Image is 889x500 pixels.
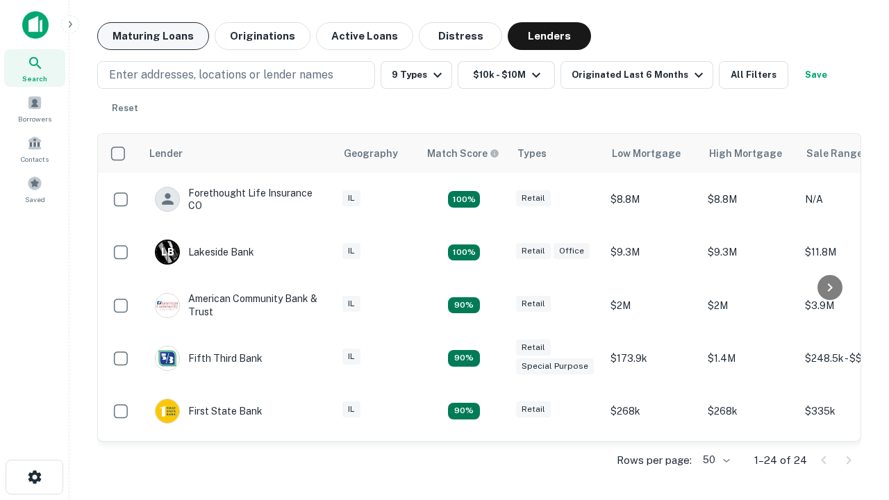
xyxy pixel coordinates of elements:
[612,145,681,162] div: Low Mortgage
[517,145,547,162] div: Types
[4,170,65,208] a: Saved
[427,146,497,161] h6: Match Score
[344,145,398,162] div: Geography
[560,61,713,89] button: Originated Last 6 Months
[419,22,502,50] button: Distress
[604,278,701,331] td: $2M
[516,243,551,259] div: Retail
[448,191,480,208] div: Matching Properties: 4, hasApolloMatch: undefined
[156,347,179,370] img: picture
[794,61,838,89] button: Save your search to get updates of matches that match your search criteria.
[572,67,707,83] div: Originated Last 6 Months
[709,145,782,162] div: High Mortgage
[458,61,555,89] button: $10k - $10M
[516,401,551,417] div: Retail
[155,346,263,371] div: Fifth Third Bank
[155,399,263,424] div: First State Bank
[103,94,147,122] button: Reset
[342,349,360,365] div: IL
[22,73,47,84] span: Search
[215,22,310,50] button: Originations
[316,22,413,50] button: Active Loans
[149,145,183,162] div: Lender
[335,134,419,173] th: Geography
[719,61,788,89] button: All Filters
[806,145,863,162] div: Sale Range
[701,173,798,226] td: $8.8M
[4,90,65,127] a: Borrowers
[701,385,798,437] td: $268k
[820,344,889,411] iframe: Chat Widget
[554,243,590,259] div: Office
[509,134,604,173] th: Types
[604,332,701,385] td: $173.9k
[448,244,480,261] div: Matching Properties: 3, hasApolloMatch: undefined
[156,399,179,423] img: picture
[97,22,209,50] button: Maturing Loans
[381,61,452,89] button: 9 Types
[701,226,798,278] td: $9.3M
[427,146,499,161] div: Capitalize uses an advanced AI algorithm to match your search with the best lender. The match sco...
[516,296,551,312] div: Retail
[604,134,701,173] th: Low Mortgage
[516,340,551,356] div: Retail
[604,385,701,437] td: $268k
[448,297,480,314] div: Matching Properties: 2, hasApolloMatch: undefined
[604,437,701,490] td: $1M
[155,292,322,317] div: American Community Bank & Trust
[342,401,360,417] div: IL
[342,296,360,312] div: IL
[109,67,333,83] p: Enter addresses, locations or lender names
[4,49,65,87] a: Search
[701,278,798,331] td: $2M
[701,134,798,173] th: High Mortgage
[97,61,375,89] button: Enter addresses, locations or lender names
[21,153,49,165] span: Contacts
[617,452,692,469] p: Rows per page:
[22,11,49,39] img: capitalize-icon.png
[701,437,798,490] td: $1.3M
[701,332,798,385] td: $1.4M
[155,240,254,265] div: Lakeside Bank
[697,450,732,470] div: 50
[18,113,51,124] span: Borrowers
[448,350,480,367] div: Matching Properties: 2, hasApolloMatch: undefined
[448,403,480,419] div: Matching Properties: 2, hasApolloMatch: undefined
[342,190,360,206] div: IL
[342,243,360,259] div: IL
[161,245,174,260] p: L B
[754,452,807,469] p: 1–24 of 24
[604,173,701,226] td: $8.8M
[156,294,179,317] img: picture
[155,187,322,212] div: Forethought Life Insurance CO
[508,22,591,50] button: Lenders
[419,134,509,173] th: Capitalize uses an advanced AI algorithm to match your search with the best lender. The match sco...
[516,190,551,206] div: Retail
[4,130,65,167] a: Contacts
[516,358,594,374] div: Special Purpose
[25,194,45,205] span: Saved
[604,226,701,278] td: $9.3M
[141,134,335,173] th: Lender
